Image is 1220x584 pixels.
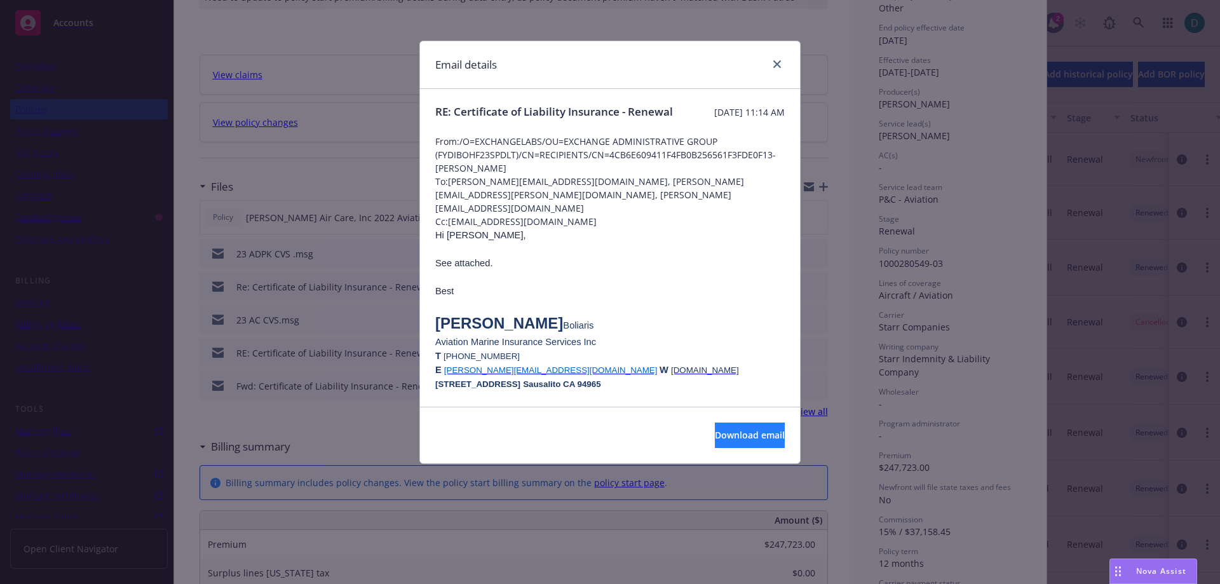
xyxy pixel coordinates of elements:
[444,351,520,361] span: [PHONE_NUMBER]
[435,256,785,270] p: See attached.
[435,175,785,215] span: To: [PERSON_NAME][EMAIL_ADDRESS][DOMAIN_NAME], [PERSON_NAME][EMAIL_ADDRESS][PERSON_NAME][DOMAIN_N...
[523,379,600,389] span: Sausalito CA 94965
[1136,566,1186,576] span: Nova Assist
[563,320,593,330] span: Boliaris
[435,337,596,347] span: Aviation Marine Insurance Services Inc
[435,365,442,375] span: E
[435,379,520,389] span: [STREET_ADDRESS]
[435,284,785,298] p: Best
[435,351,441,361] span: T
[671,365,739,375] a: [DOMAIN_NAME]
[1110,559,1126,583] div: Drag to move
[444,365,658,375] a: [PERSON_NAME][EMAIL_ADDRESS][DOMAIN_NAME]
[660,365,668,375] span: W
[435,228,785,242] p: Hi [PERSON_NAME],
[435,215,785,228] span: Cc: [EMAIL_ADDRESS][DOMAIN_NAME]
[1109,559,1197,584] button: Nova Assist
[435,315,563,332] span: [PERSON_NAME]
